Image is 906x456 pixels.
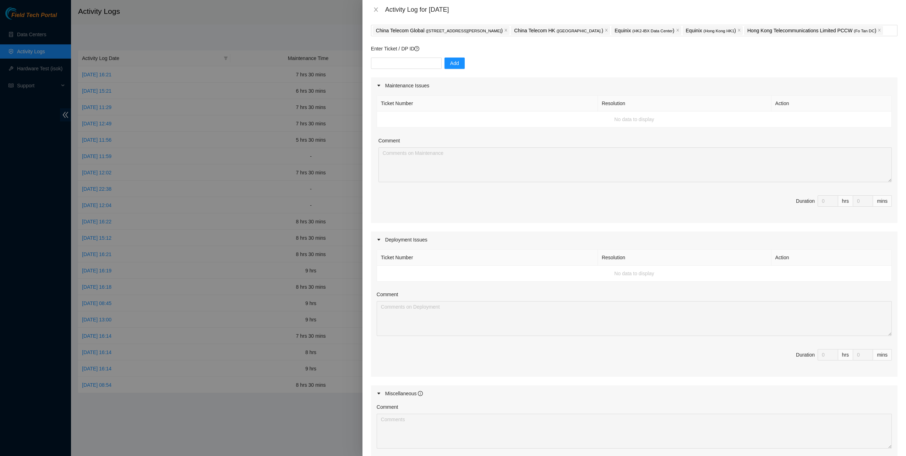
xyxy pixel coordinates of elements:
[377,403,398,411] label: Comment
[414,46,419,51] span: question-circle
[418,391,423,396] span: info-circle
[676,28,679,33] span: close
[632,29,673,33] span: ( HK2-IBX Data Center
[378,147,892,182] textarea: Comment
[385,390,423,397] div: Miscellaneous
[771,96,892,112] th: Action
[737,28,741,33] span: close
[686,27,736,35] p: Equinix )
[615,27,674,35] p: Equinix )
[598,96,771,112] th: Resolution
[377,238,381,242] span: caret-right
[377,291,398,298] label: Comment
[371,232,897,248] div: Deployment Issues
[598,250,771,266] th: Resolution
[377,414,892,449] textarea: Comment
[854,29,875,33] span: ( Fo Tan DC
[703,29,734,33] span: ( Hong Kong HK1
[377,112,892,127] td: No data to display
[796,197,815,205] div: Duration
[771,250,892,266] th: Action
[377,266,892,282] td: No data to display
[796,351,815,359] div: Duration
[557,29,602,33] span: ( [GEOGRAPHIC_DATA].
[385,6,897,13] div: Activity Log for [DATE]
[377,83,381,88] span: caret-right
[873,195,892,207] div: mins
[838,195,853,207] div: hrs
[371,77,897,94] div: Maintenance Issues
[373,7,379,12] span: close
[371,6,381,13] button: Close
[371,45,897,53] p: Enter Ticket / DP ID
[377,301,892,336] textarea: Comment
[377,250,598,266] th: Ticket Number
[450,59,459,67] span: Add
[873,349,892,360] div: mins
[504,28,508,33] span: close
[747,27,876,35] p: Hong Kong Telecommunications Limited PCCW )
[371,385,897,402] div: Miscellaneous info-circle
[605,28,608,33] span: close
[444,58,465,69] button: Add
[377,391,381,396] span: caret-right
[426,29,501,33] span: ( [STREET_ADDRESS][PERSON_NAME]
[377,96,598,112] th: Ticket Number
[378,137,400,145] label: Comment
[878,28,881,33] span: close
[838,349,853,360] div: hrs
[376,27,503,35] p: China Telecom Global )
[514,27,603,35] p: China Telecom HK )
